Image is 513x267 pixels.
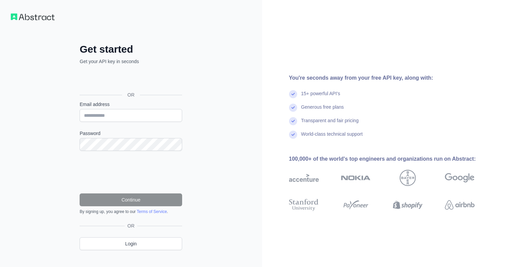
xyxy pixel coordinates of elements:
span: OR [125,222,137,229]
iframe: Nút Đăng nhập bằng Google [76,72,184,87]
label: Password [80,130,182,137]
img: bayer [400,170,416,186]
img: payoneer [341,197,371,212]
img: Workflow [11,14,55,20]
span: OR [122,91,140,98]
img: stanford university [289,197,319,212]
img: google [445,170,475,186]
h2: Get started [80,43,182,55]
div: 100,000+ of the world's top engineers and organizations run on Abstract: [289,155,496,163]
img: airbnb [445,197,475,212]
a: Terms of Service [137,209,167,214]
img: shopify [393,197,423,212]
img: check mark [289,117,297,125]
iframe: reCAPTCHA [80,159,182,185]
img: check mark [289,131,297,139]
p: Get your API key in seconds [80,58,182,65]
div: World-class technical support [301,131,363,144]
img: check mark [289,104,297,112]
div: You're seconds away from your free API key, along with: [289,74,496,82]
div: Generous free plans [301,104,344,117]
button: Continue [80,193,182,206]
div: 15+ powerful API's [301,90,340,104]
img: check mark [289,90,297,98]
img: accenture [289,170,319,186]
img: nokia [341,170,371,186]
label: Email address [80,101,182,108]
div: By signing up, you agree to our . [80,209,182,214]
a: Login [80,237,182,250]
div: Transparent and fair pricing [301,117,359,131]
